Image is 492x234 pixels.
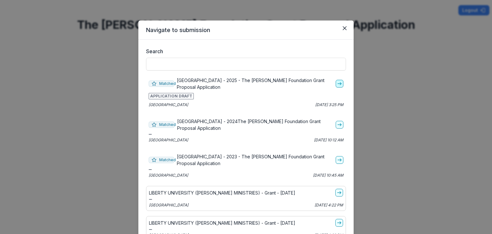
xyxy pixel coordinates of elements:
a: go-to [336,80,343,88]
p: [DATE] 3:25 PM [315,102,343,108]
span: Matched [149,121,175,128]
p: [GEOGRAPHIC_DATA] - 2023 - The [PERSON_NAME] Foundation Grant Proposal Application [177,153,333,167]
p: LIBERTY UNIVERSITY ([PERSON_NAME] MINISTRIES) - Grant - [DATE] [149,189,295,196]
label: Search [146,47,342,55]
p: LIBERTY UNIVERSITY ([PERSON_NAME] MINISTRIES) - Grant - [DATE] [149,220,295,226]
p: [DATE] 4:22 PM [315,202,343,208]
span: Matched [149,157,174,163]
p: [DATE] 10:12 AM [314,137,343,143]
header: Navigate to submission [138,21,354,40]
p: [GEOGRAPHIC_DATA] [149,102,188,108]
p: [GEOGRAPHIC_DATA] - 2025 - The [PERSON_NAME] Foundation Grant Proposal Application [177,77,333,90]
p: [GEOGRAPHIC_DATA] [149,137,188,143]
p: [GEOGRAPHIC_DATA] - 2024The [PERSON_NAME] Foundation Grant Proposal Application [177,118,333,131]
a: go-to [335,219,343,227]
span: Matched [149,80,174,87]
p: [GEOGRAPHIC_DATA] [149,202,188,208]
a: go-to [336,156,343,164]
span: APPLICATION DRAFT [149,93,194,99]
p: [GEOGRAPHIC_DATA] [149,172,188,178]
a: go-to [336,121,343,129]
p: [DATE] 10:45 AM [313,172,343,178]
button: Close [340,23,350,33]
a: go-to [335,189,343,196]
